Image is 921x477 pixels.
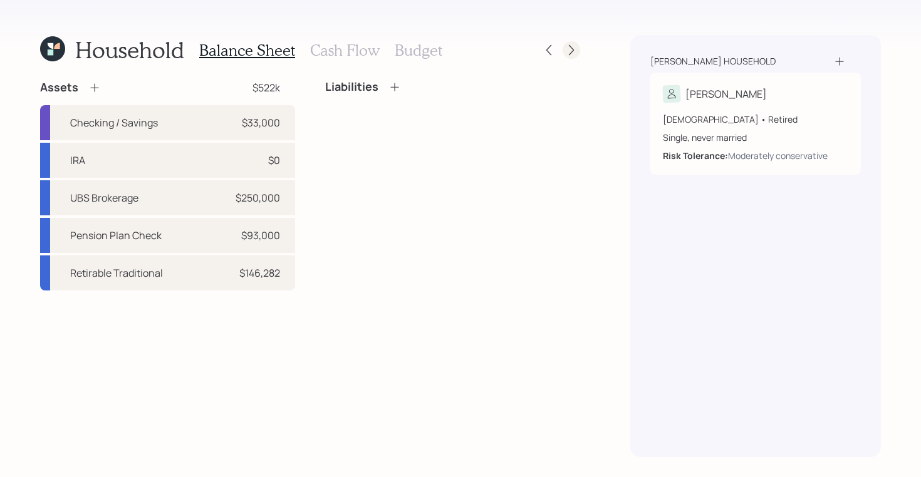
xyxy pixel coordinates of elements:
h3: Balance Sheet [199,41,295,59]
div: UBS Brokerage [70,190,138,205]
div: [PERSON_NAME] household [650,55,776,68]
h4: Assets [40,81,78,95]
h3: Cash Flow [310,41,380,59]
div: Checking / Savings [70,115,158,130]
div: IRA [70,153,85,168]
div: $33,000 [242,115,280,130]
h1: Household [75,36,184,63]
h3: Budget [395,41,442,59]
div: $93,000 [241,228,280,243]
b: Risk Tolerance: [663,150,728,162]
h4: Liabilities [325,80,378,94]
div: Retirable Traditional [70,265,163,280]
div: Pension Plan Check [70,228,162,243]
div: [PERSON_NAME] [685,86,767,101]
div: Moderately conservative [728,149,828,162]
div: [DEMOGRAPHIC_DATA] • Retired [663,113,848,126]
div: $0 [268,153,280,168]
div: $250,000 [236,190,280,205]
div: $522k [252,80,280,95]
div: $146,282 [239,265,280,280]
div: Single, never married [663,131,848,144]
